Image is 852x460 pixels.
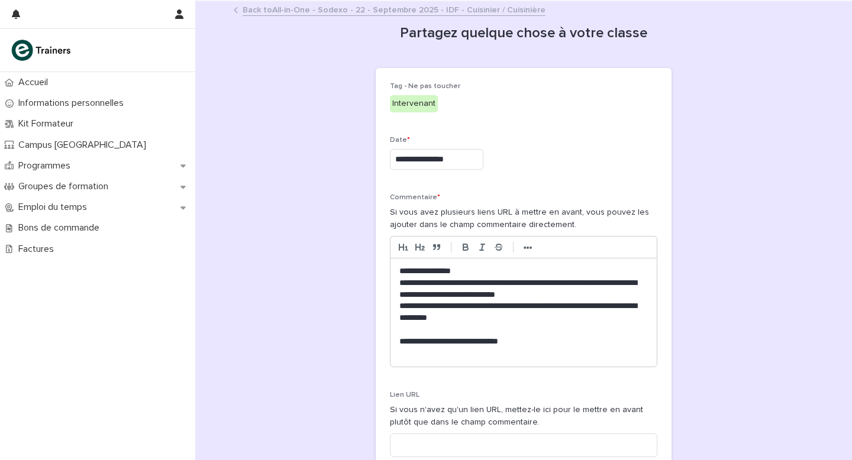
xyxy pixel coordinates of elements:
p: Kit Formateur [14,118,83,129]
span: Tag - Ne pas toucher [390,83,460,90]
p: Bons de commande [14,222,109,234]
p: Factures [14,244,63,255]
div: Intervenant [390,95,438,112]
span: Lien URL [390,391,419,399]
h1: Partagez quelque chose à votre classe [376,25,672,42]
p: Accueil [14,77,57,88]
span: Commentaire [390,194,440,201]
p: Groupes de formation [14,181,118,192]
p: Emploi du temps [14,202,96,213]
button: ••• [519,240,536,254]
p: Informations personnelles [14,98,133,109]
strong: ••• [524,243,532,252]
p: Si vous avez plusieurs liens URL à mettre en avant, vous pouvez les ajouter dans le champ comment... [390,206,657,231]
span: Date [390,137,410,144]
p: Si vous n'avez qu'un lien URL, mettez-le ici pour le mettre en avant plutôt que dans le champ com... [390,404,657,429]
a: Back toAll-in-One - Sodexo - 22 - Septembre 2025 - IDF - Cuisinier / Cuisinière [243,2,546,16]
img: K0CqGN7SDeD6s4JG8KQk [9,38,75,62]
p: Campus [GEOGRAPHIC_DATA] [14,140,156,151]
p: Programmes [14,160,80,171]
